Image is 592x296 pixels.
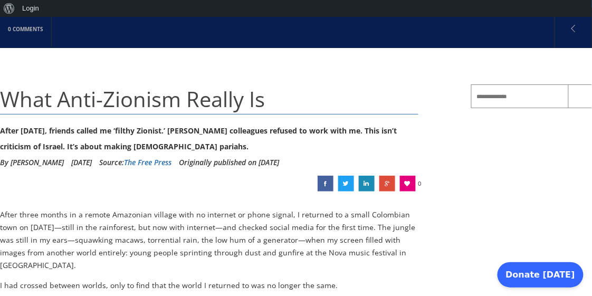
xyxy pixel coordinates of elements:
li: Originally published on [DATE] [179,155,279,170]
a: What Anti-Zionism Really Is [338,176,354,192]
a: What Anti-Zionism Really Is [359,176,375,192]
li: [DATE] [71,155,92,170]
a: What Anti-Zionism Really Is [379,176,395,192]
a: What Anti-Zionism Really Is [318,176,333,192]
a: The Free Press [124,157,171,167]
div: Source: [99,155,171,170]
span: 0 [418,176,422,192]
